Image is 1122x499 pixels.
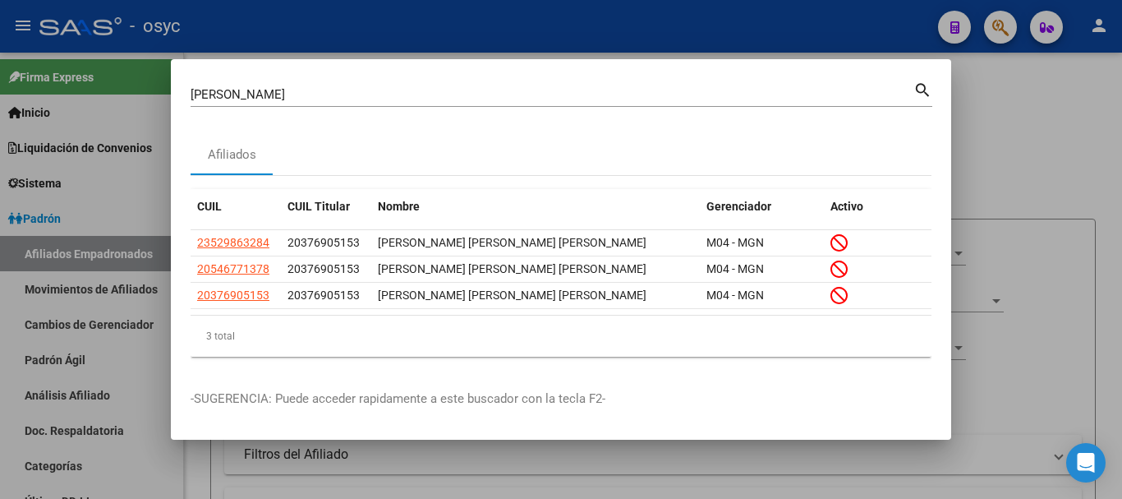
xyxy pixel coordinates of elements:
[197,236,269,249] span: 23529863284
[378,286,693,305] div: [PERSON_NAME] [PERSON_NAME] [PERSON_NAME]
[191,390,931,409] p: -SUGERENCIA: Puede acceder rapidamente a este buscador con la tecla F2-
[824,189,931,224] datatable-header-cell: Activo
[197,289,269,302] span: 20376905153
[197,200,222,213] span: CUIL
[191,316,931,357] div: 3 total
[706,236,764,249] span: M04 - MGN
[197,262,269,275] span: 20546771378
[700,189,824,224] datatable-header-cell: Gerenciador
[281,189,371,224] datatable-header-cell: CUIL Titular
[191,189,281,224] datatable-header-cell: CUIL
[287,236,360,249] span: 20376905153
[287,262,360,275] span: 20376905153
[371,189,700,224] datatable-header-cell: Nombre
[913,79,932,99] mat-icon: search
[378,233,693,252] div: [PERSON_NAME] [PERSON_NAME] [PERSON_NAME]
[378,200,420,213] span: Nombre
[287,200,350,213] span: CUIL Titular
[706,289,764,302] span: M04 - MGN
[706,200,771,213] span: Gerenciador
[378,260,693,279] div: [PERSON_NAME] [PERSON_NAME] [PERSON_NAME]
[706,262,764,275] span: M04 - MGN
[1066,443,1106,483] div: Open Intercom Messenger
[208,146,256,164] div: Afiliados
[287,289,360,302] span: 20376905153
[830,200,863,213] span: Activo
